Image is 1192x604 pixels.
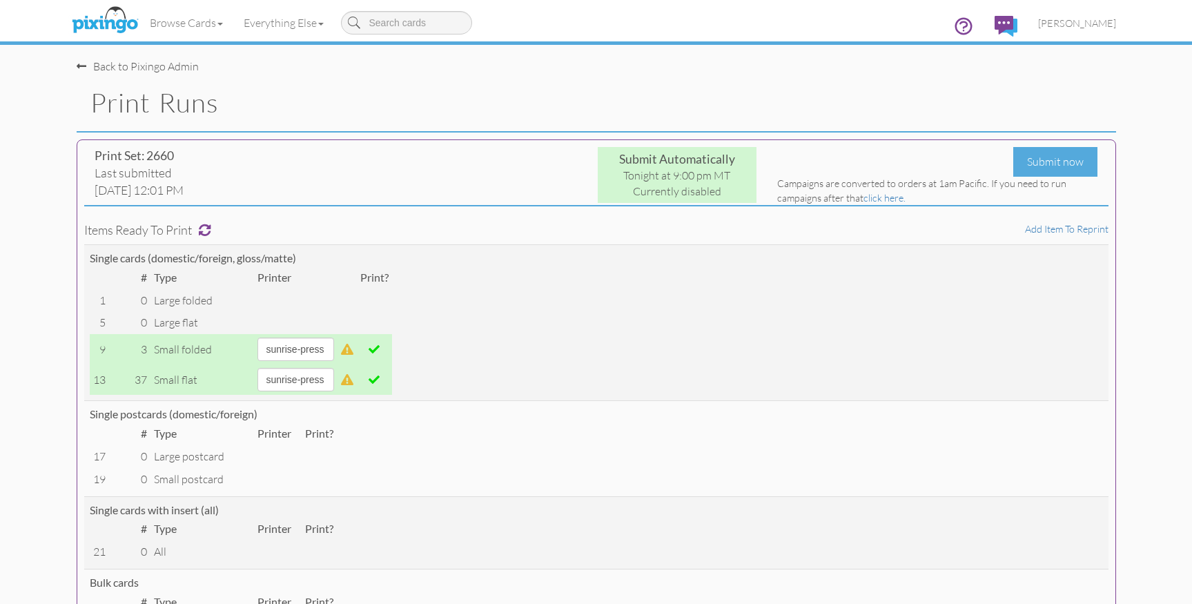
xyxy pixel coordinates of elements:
td: 13 [90,364,109,395]
img: pixingo logo [68,3,141,38]
td: Print? [302,518,337,540]
td: # [109,518,150,540]
td: All [150,540,254,563]
div: Single cards with insert (all) [90,503,1103,518]
td: Type [150,266,254,289]
div: Submit Automatically [601,150,753,168]
td: Type [150,422,254,445]
td: 17 [90,445,109,468]
td: small flat [150,364,254,395]
td: 9 [90,334,109,364]
div: Tonight at 9:00 pm MT [601,168,753,184]
td: 0 [109,445,150,468]
div: Last submitted [95,164,416,182]
div: Single postcards (domestic/foreign) [90,407,1103,422]
div: Bulk cards [90,575,1103,591]
td: 1 [90,289,109,312]
div: [DATE] 12:01 PM [95,182,416,199]
nav-back: Pixingo Admin [77,45,1116,75]
div: Currently disabled [601,184,753,199]
span: [PERSON_NAME] [1038,17,1116,29]
td: large postcard [150,445,254,468]
div: Submit now [1013,147,1097,177]
td: small folded [150,334,254,364]
div: Campaigns are converted to orders at 1am Pacific. If you need to run campaigns after that [777,177,1098,205]
td: small postcard [150,468,254,491]
td: 0 [109,289,150,312]
td: 19 [90,468,109,491]
h1: Print Runs [90,88,1116,117]
td: # [109,266,150,289]
div: Single cards (domestic/foreign, gloss/matte) [90,251,1103,266]
td: 37 [109,364,150,395]
td: 0 [109,468,150,491]
a: Browse Cards [139,6,233,40]
td: 21 [90,540,109,563]
a: [PERSON_NAME] [1028,6,1126,41]
h4: Items ready to print [84,224,1108,237]
td: Type [150,518,254,540]
td: Printer [254,518,295,540]
div: Print Set: 2660 [95,147,416,164]
td: 5 [90,311,109,334]
td: large folded [150,289,254,312]
td: Printer [254,422,295,445]
td: 3 [109,334,150,364]
input: Search cards [341,11,472,35]
td: large flat [150,311,254,334]
td: 0 [109,540,150,563]
img: comments.svg [995,16,1017,37]
td: Print? [302,422,337,445]
td: Print? [357,266,392,289]
div: Back to Pixingo Admin [77,59,199,75]
td: # [109,422,150,445]
a: Add item to reprint [1025,223,1108,235]
td: 0 [109,311,150,334]
a: Everything Else [233,6,334,40]
td: Printer [254,266,338,289]
a: click here. [863,192,906,204]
